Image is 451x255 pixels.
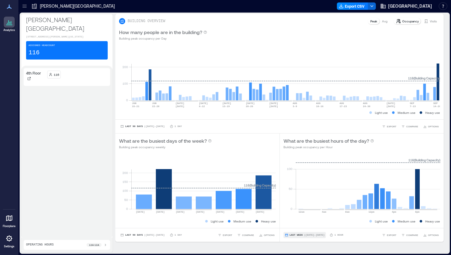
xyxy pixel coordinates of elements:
p: 116 [54,72,59,77]
tspan: 0 [126,98,128,102]
p: 1 Hour [334,233,343,237]
text: [DATE] [196,211,205,213]
button: Last Week |[DATE]-[DATE] [283,232,326,238]
p: Building peak occupancy weekly [119,145,212,149]
text: 10-16 [316,105,323,108]
span: OPTIONS [428,233,439,237]
p: Settings [4,245,14,248]
button: Last 90 Days |[DATE]-[DATE] [119,232,166,238]
text: AUG [340,102,344,105]
text: 17-23 [340,105,347,108]
span: COMPARE [406,125,418,128]
p: Assigned Headcount [29,44,55,47]
button: COMPARE [400,123,419,129]
button: [GEOGRAPHIC_DATA] [378,1,434,11]
text: [DATE] [156,211,165,213]
p: BUILDING OVERVIEW [128,19,165,24]
p: Building peak occupancy per Day [119,36,207,41]
tspan: 0 [290,207,292,211]
text: [DATE] [386,105,395,108]
span: [GEOGRAPHIC_DATA] [388,3,432,9]
text: 12am [299,211,304,213]
text: [DATE] [136,211,145,213]
tspan: 200 [122,171,128,175]
tspan: 100 [122,189,128,192]
text: [DATE] [199,102,208,105]
a: Settings [2,231,17,250]
p: 1 Day [175,233,182,237]
text: 14-20 [433,105,441,108]
span: EXPORT [387,125,396,128]
text: [DATE] [246,102,255,105]
text: 20-26 [246,105,253,108]
span: EXPORT [387,233,396,237]
text: 3-9 [293,105,297,108]
span: COMPARE [406,233,418,237]
tspan: 150 [122,180,128,184]
text: [DATE] [386,102,395,105]
button: EXPORT [381,123,398,129]
text: SEP [433,102,438,105]
text: [DATE] [222,102,231,105]
p: [PERSON_NAME][GEOGRAPHIC_DATA] [40,3,115,9]
tspan: 200 [122,65,128,69]
tspan: 50 [124,198,128,202]
span: EXPORT [223,233,232,237]
text: [DATE] [176,211,185,213]
text: 15-21 [132,105,139,108]
button: OPTIONS [422,232,440,238]
text: 12pm [368,211,374,213]
span: COMPARE [242,233,254,237]
p: [STREET_ADDRESS][PERSON_NAME][US_STATE] [26,35,108,39]
text: [DATE] [269,105,278,108]
p: Avg [382,19,387,24]
text: 6-12 [199,105,205,108]
text: [DATE] [236,211,245,213]
text: 8am [345,211,350,213]
p: Heavy use [261,219,276,224]
p: Operating Hours [26,242,54,247]
tspan: 100 [122,82,128,85]
p: Light use [375,219,388,224]
p: Medium use [398,219,415,224]
p: Visits [430,19,437,24]
text: [DATE] [256,211,264,213]
text: [DATE] [269,102,278,105]
button: COMPARE [236,232,255,238]
p: Light use [375,110,388,115]
button: OPTIONS [422,123,440,129]
text: AUG [316,102,321,105]
button: Export CSV [337,2,368,10]
p: Medium use [233,219,251,224]
text: 4pm [392,211,396,213]
p: Light use [211,219,224,224]
p: What are the busiest hours of the day? [283,137,369,145]
p: Medium use [398,110,415,115]
p: Heavy use [425,219,440,224]
text: [DATE] [175,102,184,105]
tspan: 100 [287,167,292,171]
text: AUG [363,102,368,105]
a: Analytics [2,15,17,34]
p: Building peak occupancy per Hour [283,145,374,149]
tspan: 0 [126,207,128,211]
button: OPTIONS [258,232,276,238]
p: Occupancy [402,19,419,24]
p: How many people are in the building? [119,29,202,36]
text: JUN [152,102,157,105]
p: Analytics [3,28,15,32]
text: 7-13 [410,105,416,108]
text: 13-19 [222,105,230,108]
text: SEP [410,102,414,105]
button: Last 90 Days |[DATE]-[DATE] [119,123,166,129]
p: 1 Day [175,125,182,128]
p: Heavy use [425,110,440,115]
p: 12a - 12a [89,243,99,247]
p: 4th Floor [26,71,41,75]
text: 22-28 [152,105,160,108]
p: [PERSON_NAME][GEOGRAPHIC_DATA] [26,15,108,33]
text: 8pm [415,211,420,213]
text: JUN [132,102,137,105]
text: [DATE] [175,105,184,108]
button: EXPORT [381,232,398,238]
